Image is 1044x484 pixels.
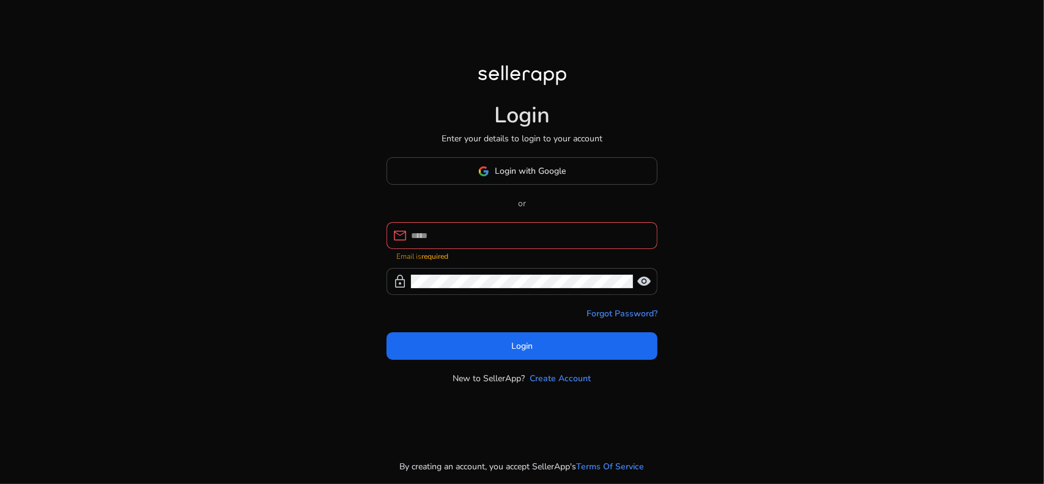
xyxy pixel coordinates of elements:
a: Terms Of Service [577,460,645,473]
span: lock [393,274,407,289]
p: or [387,197,657,210]
p: New to SellerApp? [453,372,525,385]
img: google-logo.svg [478,166,489,177]
button: Login [387,332,657,360]
span: Login [511,340,533,352]
span: visibility [637,274,651,289]
p: Enter your details to login to your account [442,132,602,145]
span: mail [393,228,407,243]
a: Forgot Password? [587,307,657,320]
mat-error: Email is [396,249,648,262]
button: Login with Google [387,157,657,185]
strong: required [421,251,448,261]
h1: Login [494,102,550,128]
span: Login with Google [495,165,566,177]
a: Create Account [530,372,591,385]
